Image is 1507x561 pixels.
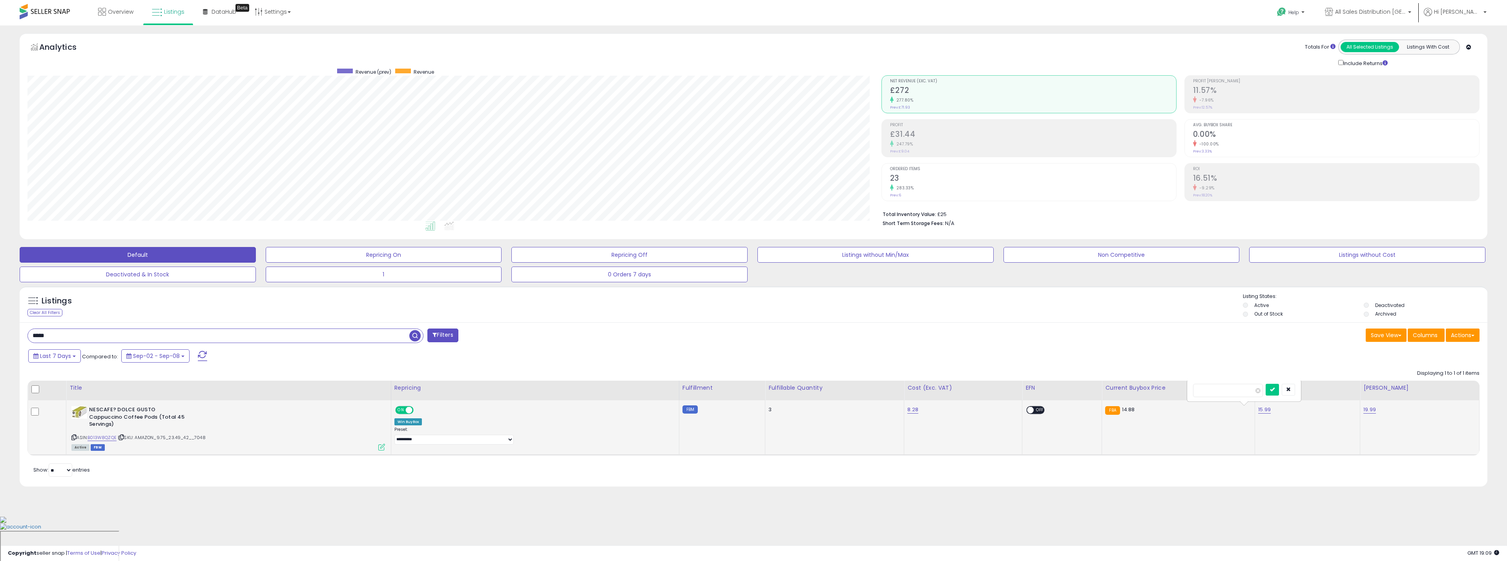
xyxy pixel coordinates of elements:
span: N/A [945,220,954,227]
div: Clear All Filters [27,309,62,316]
span: | SKU: AMAZON_9.75_23.49_42__7048 [118,434,206,441]
span: Compared to: [82,353,118,360]
button: All Selected Listings [1341,42,1399,52]
small: Prev: 18.20% [1193,193,1212,198]
button: Repricing On [266,247,502,263]
span: Net Revenue (Exc. VAT) [890,79,1176,84]
button: Filters [427,329,458,342]
div: Fulfillment [682,384,762,392]
small: Prev: 12.57% [1193,105,1212,110]
small: 283.33% [894,185,914,191]
h2: £272 [890,86,1176,96]
b: NESCAFE? DOLCE GUSTO Cappuccino Coffee Pods (Total 45 Servings) [89,406,184,430]
span: Listings [164,8,184,16]
span: All listings currently available for purchase on Amazon [71,444,89,451]
span: Ordered Items [890,167,1176,171]
small: FBM [682,405,698,414]
button: Non Competitive [1003,247,1240,263]
a: 8.28 [907,406,918,414]
label: Out of Stock [1254,310,1283,317]
small: Prev: 3.33% [1193,149,1212,154]
img: 41J7XWeOEBL._SL40_.jpg [71,406,87,419]
a: B013W8QZQE [88,434,117,441]
button: Listings without Cost [1249,247,1485,263]
label: Active [1254,302,1269,309]
span: Last 7 Days [40,352,71,360]
i: Get Help [1277,7,1286,17]
div: 3 [768,406,898,413]
li: £25 [883,209,1474,218]
span: Overview [108,8,133,16]
span: DataHub [212,8,236,16]
small: -7.96% [1197,97,1214,103]
span: Show: entries [33,466,90,474]
div: Win BuyBox [394,418,422,425]
b: Short Term Storage Fees: [883,220,944,227]
a: 15.99 [1258,406,1271,414]
div: Title [69,384,387,392]
label: Archived [1375,310,1396,317]
button: Repricing Off [511,247,748,263]
a: Help [1271,1,1312,25]
span: Revenue [414,69,434,75]
h5: Listings [42,296,72,307]
div: [PERSON_NAME] [1363,384,1476,392]
h2: 0.00% [1193,130,1479,140]
span: Sep-02 - Sep-08 [133,352,180,360]
button: Sep-02 - Sep-08 [121,349,190,363]
h2: £31.44 [890,130,1176,140]
span: All Sales Distribution [GEOGRAPHIC_DATA] [1335,8,1406,16]
b: Total Inventory Value: [883,211,936,218]
span: 14.88 [1122,406,1135,413]
span: Hi [PERSON_NAME] [1434,8,1481,16]
span: FBM [91,444,105,451]
span: ROI [1193,167,1479,171]
button: Default [20,247,256,263]
small: Prev: 6 [890,193,901,198]
small: 277.80% [894,97,914,103]
div: Repricing [394,384,676,392]
small: 247.79% [894,141,913,147]
span: Profit [PERSON_NAME] [1193,79,1479,84]
small: Prev: £9.04 [890,149,909,154]
div: Min Price [1258,384,1357,392]
label: Deactivated [1375,302,1405,309]
h2: 23 [890,174,1176,184]
div: Current Buybox Price [1105,384,1252,392]
a: 19.99 [1363,406,1376,414]
small: Prev: £71.93 [890,105,910,110]
span: ON [396,407,406,414]
p: Listing States: [1243,293,1487,300]
div: Include Returns [1332,58,1397,67]
span: OFF [1034,407,1046,414]
div: Totals For [1305,44,1336,51]
small: -9.29% [1197,185,1215,191]
div: Tooltip anchor [235,4,249,12]
button: Listings With Cost [1399,42,1457,52]
h2: 16.51% [1193,174,1479,184]
span: Columns [1413,331,1438,339]
span: Avg. Buybox Share [1193,123,1479,127]
div: Displaying 1 to 1 of 1 items [1417,370,1480,377]
a: Hi [PERSON_NAME] [1424,8,1487,25]
div: EFN [1025,384,1098,392]
button: Deactivated & In Stock [20,267,256,282]
button: Last 7 Days [28,349,81,363]
button: Columns [1408,329,1445,342]
button: 1 [266,267,502,282]
div: Fulfillable Quantity [768,384,901,392]
div: ASIN: [71,406,385,450]
small: -100.00% [1197,141,1219,147]
span: OFF [412,407,425,414]
button: Listings without Min/Max [757,247,994,263]
span: Profit [890,123,1176,127]
span: Help [1288,9,1299,16]
button: Actions [1446,329,1480,342]
button: Save View [1366,329,1407,342]
h2: 11.57% [1193,86,1479,96]
div: Preset: [394,427,673,445]
div: Cost (Exc. VAT) [907,384,1019,392]
small: FBA [1105,406,1120,415]
button: 0 Orders 7 days [511,267,748,282]
span: Revenue (prev) [356,69,391,75]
